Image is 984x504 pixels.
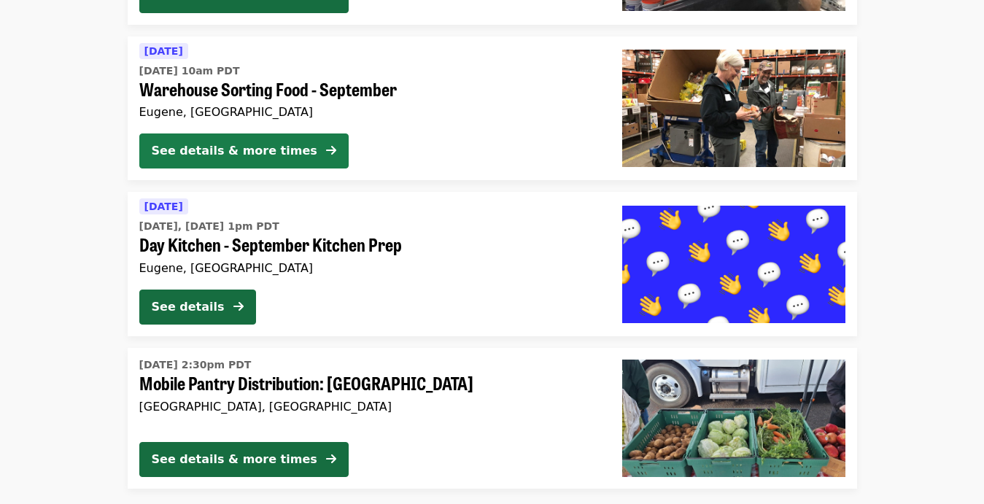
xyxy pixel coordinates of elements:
[144,45,183,57] span: [DATE]
[326,452,336,466] i: arrow-right icon
[139,79,599,100] span: Warehouse Sorting Food - September
[128,348,857,488] a: See details for "Mobile Pantry Distribution: Cottage Grove"
[139,357,252,373] time: [DATE] 2:30pm PDT
[622,360,845,476] img: Mobile Pantry Distribution: Cottage Grove organized by FOOD For Lane County
[139,133,349,168] button: See details & more times
[326,144,336,158] i: arrow-right icon
[128,192,857,336] a: See details for "Day Kitchen - September Kitchen Prep"
[144,201,183,212] span: [DATE]
[139,442,349,477] button: See details & more times
[139,219,279,234] time: [DATE], [DATE] 1pm PDT
[139,400,599,414] div: [GEOGRAPHIC_DATA], [GEOGRAPHIC_DATA]
[139,105,599,119] div: Eugene, [GEOGRAPHIC_DATA]
[233,300,244,314] i: arrow-right icon
[152,142,317,160] div: See details & more times
[139,373,599,394] span: Mobile Pantry Distribution: [GEOGRAPHIC_DATA]
[139,261,599,275] div: Eugene, [GEOGRAPHIC_DATA]
[622,206,845,322] img: Day Kitchen - September Kitchen Prep organized by FOOD For Lane County
[139,290,256,325] button: See details
[152,451,317,468] div: See details & more times
[139,63,240,79] time: [DATE] 10am PDT
[622,50,845,166] img: Warehouse Sorting Food - September organized by FOOD For Lane County
[128,36,857,181] a: See details for "Warehouse Sorting Food - September"
[139,234,599,255] span: Day Kitchen - September Kitchen Prep
[152,298,225,316] div: See details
